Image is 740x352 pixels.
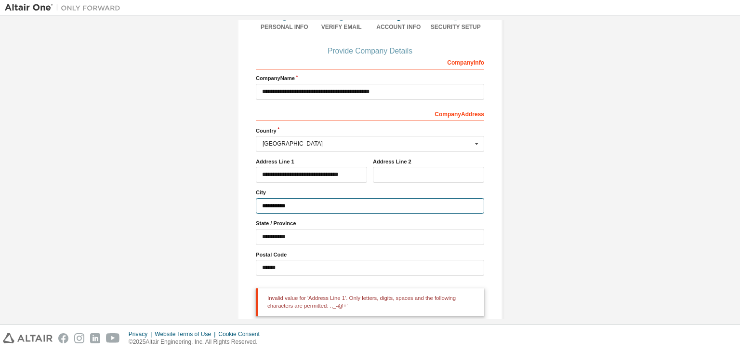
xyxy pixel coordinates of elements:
[370,23,427,31] div: Account Info
[256,74,484,82] label: Company Name
[256,23,313,31] div: Personal Info
[106,333,120,343] img: youtube.svg
[256,219,484,227] label: State / Province
[373,158,484,165] label: Address Line 2
[313,23,370,31] div: Verify Email
[218,330,265,338] div: Cookie Consent
[256,106,484,121] div: Company Address
[256,127,484,135] label: Country
[3,333,53,343] img: altair_logo.svg
[74,333,84,343] img: instagram.svg
[256,158,367,165] label: Address Line 1
[90,333,100,343] img: linkedin.svg
[58,333,68,343] img: facebook.svg
[155,330,218,338] div: Website Terms of Use
[129,338,265,346] p: © 2025 Altair Engineering, Inc. All Rights Reserved.
[256,251,484,258] label: Postal Code
[129,330,155,338] div: Privacy
[5,3,125,13] img: Altair One
[427,23,485,31] div: Security Setup
[256,189,484,196] label: City
[256,288,484,317] div: Invalid value for 'Address Line 1'. Only letters, digits, spaces and the following characters are...
[263,141,472,147] div: [GEOGRAPHIC_DATA]
[256,48,484,54] div: Provide Company Details
[256,54,484,69] div: Company Info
